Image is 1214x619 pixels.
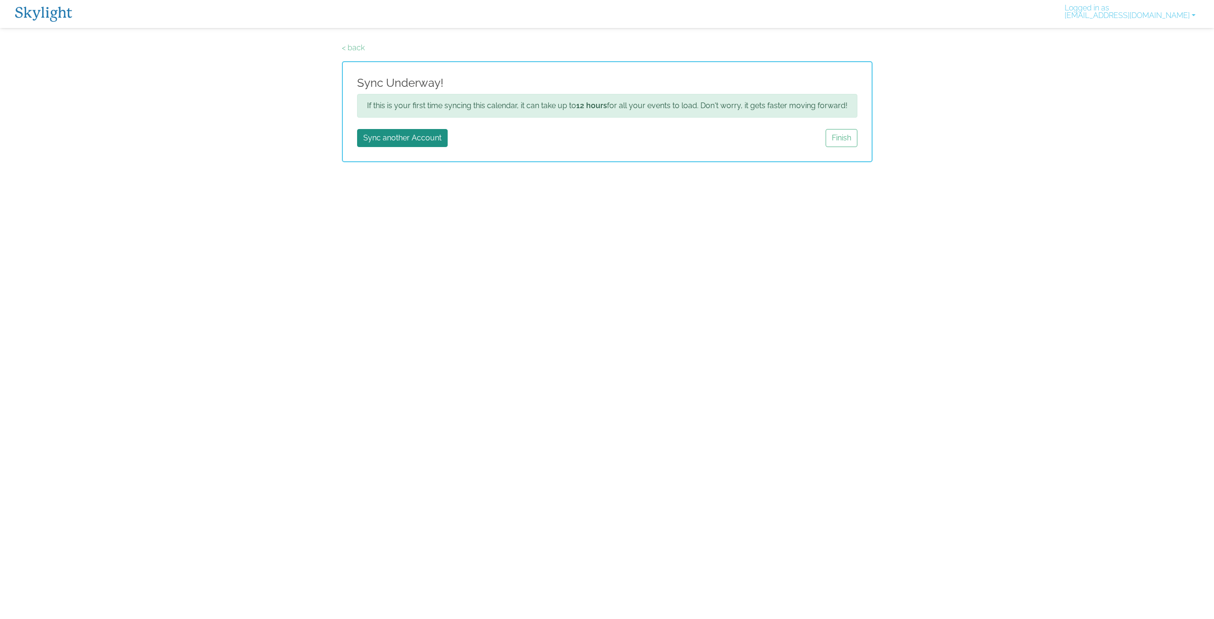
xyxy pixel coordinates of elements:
[357,76,857,90] h4: Sync Underway!
[357,129,448,147] a: Sync another Account
[357,94,857,118] div: If this is your first time syncing this calendar, it can take up to for all your events to load. ...
[342,43,365,52] a: < back
[826,129,857,147] a: Finish
[1061,4,1199,23] a: Logged in as[EMAIL_ADDRESS][DOMAIN_NAME]
[15,7,72,22] img: Skylight
[576,101,607,110] b: 12 hours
